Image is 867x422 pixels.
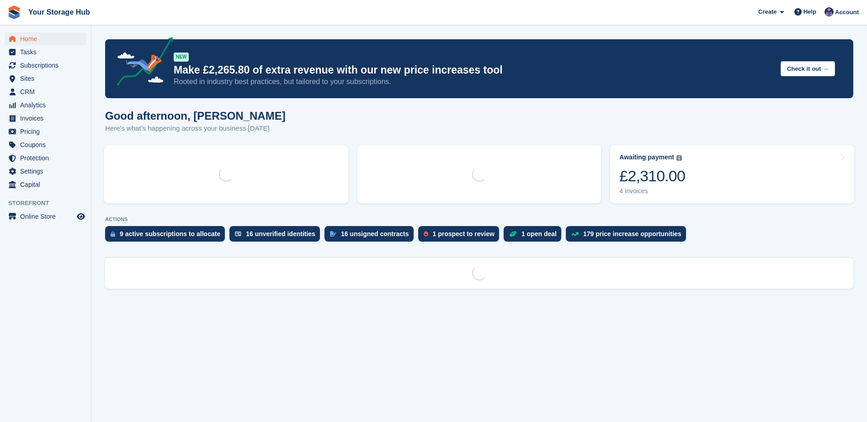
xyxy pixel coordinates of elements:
a: 16 unsigned contracts [324,226,418,246]
span: Storefront [8,199,91,208]
span: Create [758,7,777,16]
a: Your Storage Hub [25,5,94,20]
span: Home [20,32,75,45]
a: 1 open deal [504,226,566,246]
a: menu [5,178,86,191]
img: stora-icon-8386f47178a22dfd0bd8f6a31ec36ba5ce8667c1dd55bd0f319d3a0aa187defe.svg [7,5,21,19]
p: Here's what's happening across your business [DATE] [105,123,286,134]
button: Check it out → [781,61,835,76]
a: Preview store [75,211,86,222]
p: Rooted in industry best practices, but tailored to your subscriptions. [174,77,773,87]
div: NEW [174,53,189,62]
a: menu [5,32,86,45]
a: menu [5,99,86,111]
p: Make £2,265.80 of extra revenue with our new price increases tool [174,63,773,77]
span: Protection [20,152,75,164]
span: Online Store [20,210,75,223]
img: Liam Beddard [824,7,834,16]
div: £2,310.00 [619,167,685,185]
a: menu [5,46,86,58]
span: Invoices [20,112,75,125]
a: 16 unverified identities [229,226,324,246]
a: menu [5,138,86,151]
img: deal-1b604bf984904fb50ccaf53a9ad4b4a5d6e5aea283cecdc64d6e3604feb123c2.svg [509,231,517,237]
span: Sites [20,72,75,85]
span: Coupons [20,138,75,151]
span: Pricing [20,125,75,138]
div: 16 unsigned contracts [341,230,409,237]
a: 9 active subscriptions to allocate [105,226,229,246]
div: 4 invoices [619,187,685,195]
a: menu [5,152,86,164]
img: contract_signature_icon-13c848040528278c33f63329250d36e43548de30e8caae1d1a13099fd9432cc5.svg [330,231,336,237]
a: menu [5,112,86,125]
img: active_subscription_to_allocate_icon-d502201f5373d7db506a760aba3b589e785aa758c864c3986d89f69b8ff3... [111,231,115,237]
div: 1 prospect to review [433,230,495,237]
span: CRM [20,85,75,98]
h1: Good afternoon, [PERSON_NAME] [105,110,286,122]
img: price-adjustments-announcement-icon-8257ccfd72463d97f412b2fc003d46551f7dbcb40ab6d574587a9cd5c0d94... [109,37,173,89]
div: 179 price increase opportunities [583,230,681,237]
span: Capital [20,178,75,191]
p: ACTIONS [105,216,853,222]
a: Awaiting payment £2,310.00 4 invoices [610,145,854,203]
span: Tasks [20,46,75,58]
a: menu [5,125,86,138]
a: menu [5,59,86,72]
a: menu [5,210,86,223]
img: verify_identity-adf6edd0f0f0b5bbfe63781bf79b02c33cf7c696d77639b501bdc392416b5a36.svg [235,231,241,237]
span: Account [835,8,859,17]
a: menu [5,85,86,98]
span: Help [803,7,816,16]
a: 179 price increase opportunities [566,226,691,246]
div: 1 open deal [521,230,557,237]
a: menu [5,72,86,85]
a: 1 prospect to review [418,226,504,246]
span: Subscriptions [20,59,75,72]
a: menu [5,165,86,178]
div: 9 active subscriptions to allocate [120,230,220,237]
span: Analytics [20,99,75,111]
div: Awaiting payment [619,153,674,161]
img: icon-info-grey-7440780725fd019a000dd9b08b2336e03edf1995a4989e88bcd33f0948082b44.svg [676,155,682,161]
div: 16 unverified identities [246,230,315,237]
img: prospect-51fa495bee0391a8d652442698ab0144808aea92771e9ea1ae160a38d050c398.svg [424,231,428,237]
img: price_increase_opportunities-93ffe204e8149a01c8c9dc8f82e8f89637d9d84a8eef4429ea346261dce0b2c0.svg [571,232,579,236]
span: Settings [20,165,75,178]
